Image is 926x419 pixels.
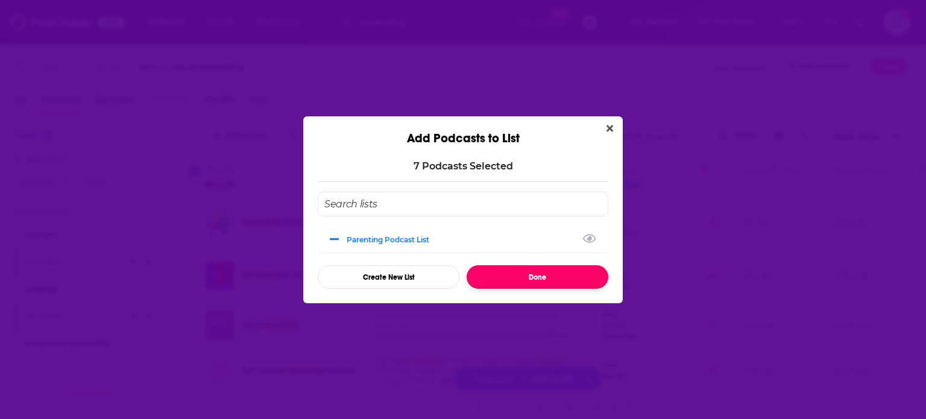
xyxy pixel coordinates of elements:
[318,192,608,289] div: Add Podcast To List
[414,160,513,172] p: 7 Podcast s Selected
[429,242,436,243] button: View Link
[318,265,459,289] button: Create New List
[467,265,608,289] button: Done
[602,121,618,136] button: Close
[318,226,608,253] div: Parenting Podcast list
[318,192,608,216] input: Search lists
[347,235,436,244] div: Parenting Podcast list
[303,116,623,146] div: Add Podcasts to List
